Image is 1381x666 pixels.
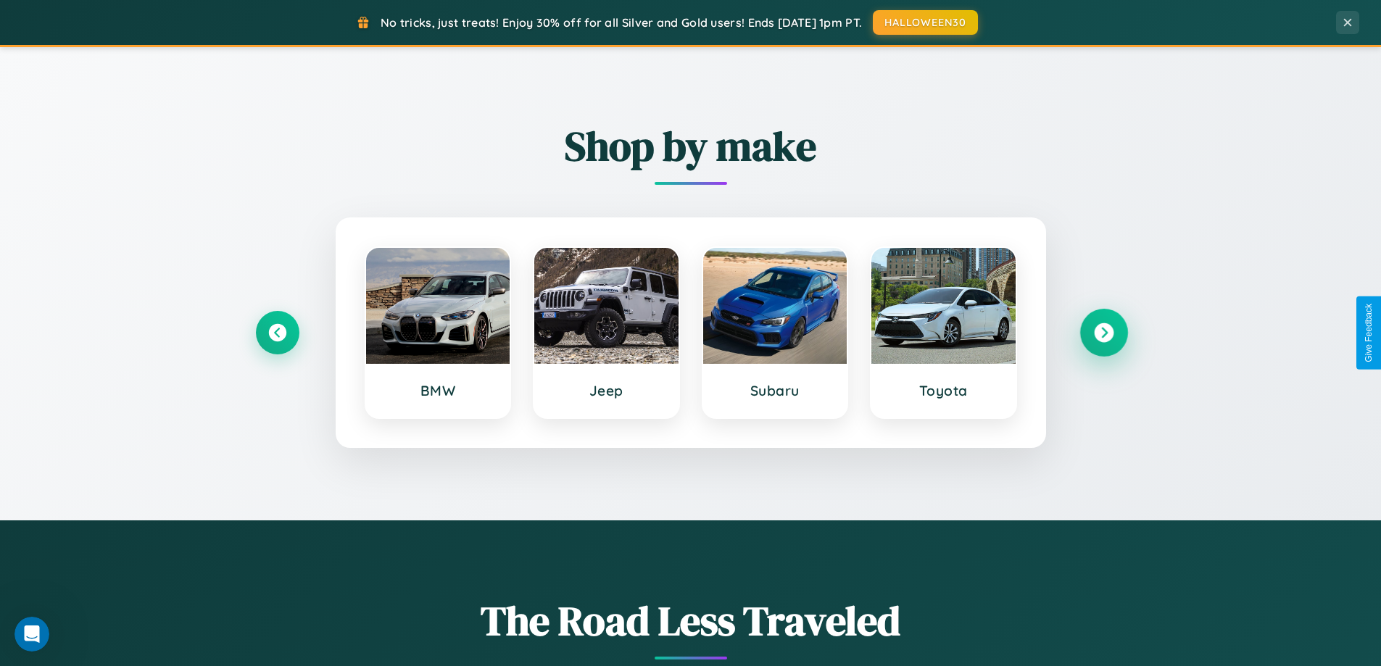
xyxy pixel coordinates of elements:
h2: Shop by make [256,118,1126,174]
button: HALLOWEEN30 [873,10,978,35]
span: No tricks, just treats! Enjoy 30% off for all Silver and Gold users! Ends [DATE] 1pm PT. [381,15,862,30]
h1: The Road Less Traveled [256,593,1126,649]
h3: Subaru [718,382,833,399]
iframe: Intercom live chat [14,617,49,652]
h3: Toyota [886,382,1001,399]
h3: Jeep [549,382,664,399]
div: Give Feedback [1364,304,1374,362]
h3: BMW [381,382,496,399]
